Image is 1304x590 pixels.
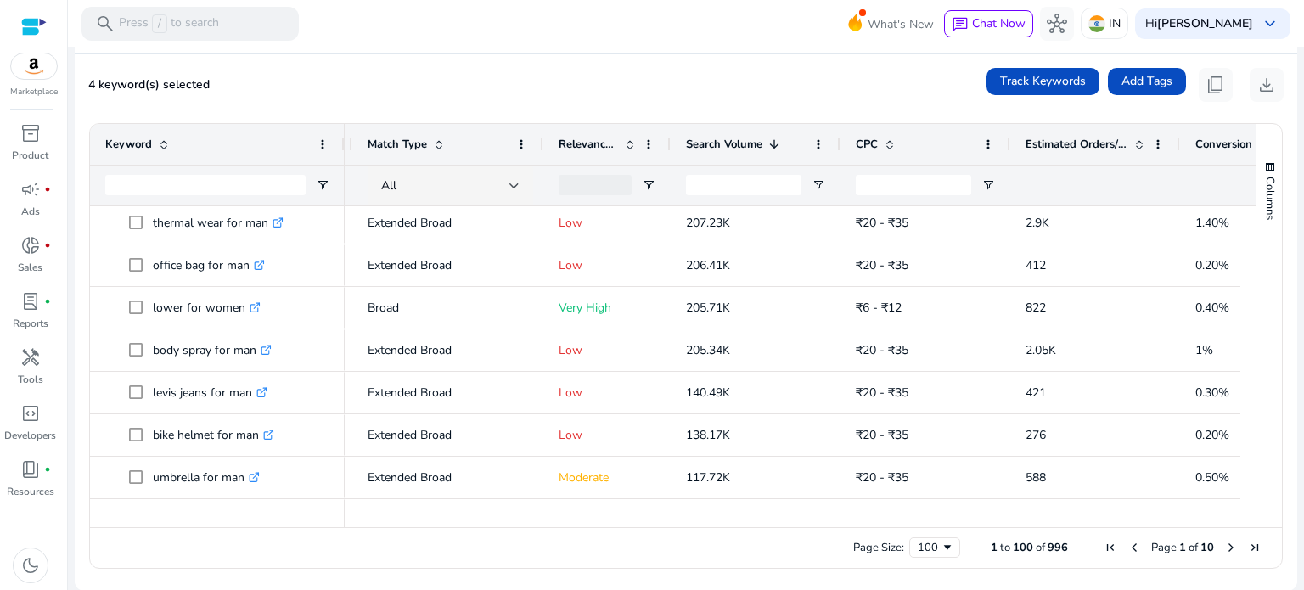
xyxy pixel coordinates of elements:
[559,248,655,283] p: Low
[44,242,51,249] span: fiber_manual_record
[368,503,528,537] p: Extended Broad
[972,15,1026,31] span: Chat Now
[1026,427,1046,443] span: 276
[44,186,51,193] span: fiber_manual_record
[909,537,960,558] div: Page Size
[1000,540,1010,555] span: to
[1195,342,1213,358] span: 1%
[856,469,908,486] span: ₹20 - ₹35
[12,148,48,163] p: Product
[1256,75,1277,95] span: download
[4,428,56,443] p: Developers
[1195,137,1279,152] span: Conversion Rate
[368,418,528,452] p: Extended Broad
[559,137,618,152] span: Relevance Score
[368,333,528,368] p: Extended Broad
[642,178,655,192] button: Open Filter Menu
[381,177,396,194] span: All
[368,205,528,240] p: Extended Broad
[1026,300,1046,316] span: 822
[856,300,902,316] span: ₹6 - ₹12
[20,403,41,424] span: code_blocks
[1199,68,1233,102] button: content_copy
[1026,137,1127,152] span: Estimated Orders/Month
[368,137,427,152] span: Match Type
[686,215,730,231] span: 207.23K
[1195,257,1229,273] span: 0.20%
[559,333,655,368] p: Low
[1013,540,1033,555] span: 100
[1151,540,1177,555] span: Page
[44,298,51,305] span: fiber_manual_record
[944,10,1033,37] button: chatChat Now
[1000,72,1086,90] span: Track Keywords
[559,205,655,240] p: Low
[153,418,274,452] p: bike helmet for man
[44,466,51,473] span: fiber_manual_record
[153,375,267,410] p: levis jeans for man
[986,68,1099,95] button: Track Keywords
[20,555,41,576] span: dark_mode
[1260,14,1280,34] span: keyboard_arrow_down
[1026,385,1046,401] span: 421
[1250,68,1284,102] button: download
[1026,215,1049,231] span: 2.9K
[368,375,528,410] p: Extended Broad
[1026,469,1046,486] span: 588
[686,137,762,152] span: Search Volume
[18,372,43,387] p: Tools
[686,300,730,316] span: 205.71K
[686,385,730,401] span: 140.49K
[559,375,655,410] p: Low
[105,175,306,195] input: Keyword Filter Input
[7,484,54,499] p: Resources
[153,333,272,368] p: body spray for man
[686,469,730,486] span: 117.72K
[856,175,971,195] input: CPC Filter Input
[1195,469,1229,486] span: 0.50%
[1195,215,1229,231] span: 1.40%
[1200,540,1214,555] span: 10
[856,137,878,152] span: CPC
[153,205,284,240] p: thermal wear for man
[153,460,260,495] p: umbrella for man
[13,316,48,331] p: Reports
[21,204,40,219] p: Ads
[1145,18,1253,30] p: Hi
[686,427,730,443] span: 138.17K
[20,123,41,143] span: inventory_2
[11,53,57,79] img: amazon.svg
[559,460,655,495] p: Moderate
[1109,8,1121,38] p: IN
[856,342,908,358] span: ₹20 - ₹35
[1195,385,1229,401] span: 0.30%
[1088,15,1105,32] img: in.svg
[88,76,210,93] span: 4 keyword(s) selected
[18,260,42,275] p: Sales
[1127,541,1141,554] div: Previous Page
[10,86,58,98] p: Marketplace
[559,418,655,452] p: Low
[686,342,730,358] span: 205.34K
[20,291,41,312] span: lab_profile
[95,14,115,34] span: search
[1206,75,1226,95] span: content_copy
[686,175,801,195] input: Search Volume Filter Input
[981,178,995,192] button: Open Filter Menu
[1262,177,1278,220] span: Columns
[853,540,904,555] div: Page Size:
[316,178,329,192] button: Open Filter Menu
[153,503,287,537] p: rolex watches for man
[1179,540,1186,555] span: 1
[368,248,528,283] p: Extended Broad
[1047,14,1067,34] span: hub
[1157,15,1253,31] b: [PERSON_NAME]
[152,14,167,33] span: /
[1121,72,1172,90] span: Add Tags
[856,427,908,443] span: ₹20 - ₹35
[1048,540,1068,555] span: 996
[1189,540,1198,555] span: of
[856,257,908,273] span: ₹20 - ₹35
[559,503,655,537] p: Low
[368,460,528,495] p: Extended Broad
